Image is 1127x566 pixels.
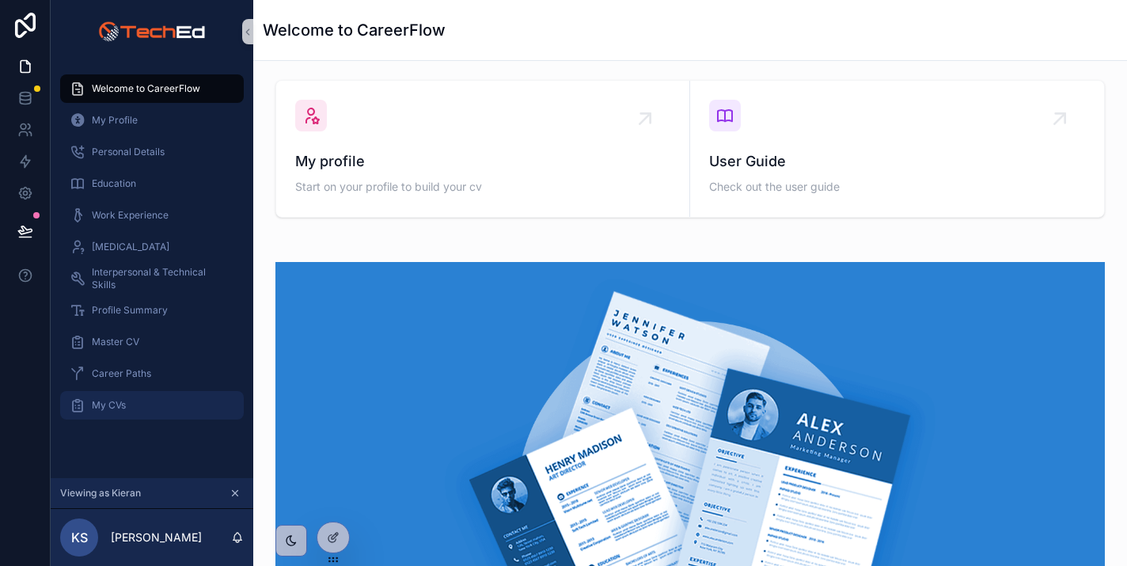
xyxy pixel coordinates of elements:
[60,487,141,500] span: Viewing as Kieran
[92,209,169,222] span: Work Experience
[709,150,1085,173] span: User Guide
[92,399,126,412] span: My CVs
[92,82,200,95] span: Welcome to CareerFlow
[92,336,139,348] span: Master CV
[98,19,205,44] img: App logo
[60,296,244,325] a: Profile Summary
[92,241,169,253] span: [MEDICAL_DATA]
[60,328,244,356] a: Master CV
[71,528,88,547] span: KS
[60,106,244,135] a: My Profile
[60,169,244,198] a: Education
[92,177,136,190] span: Education
[690,81,1104,217] a: User GuideCheck out the user guide
[295,150,670,173] span: My profile
[276,81,690,217] a: My profileStart on your profile to build your cv
[295,179,670,195] span: Start on your profile to build your cv
[92,304,168,317] span: Profile Summary
[92,114,138,127] span: My Profile
[60,264,244,293] a: Interpersonal & Technical Skills
[51,63,253,440] div: scrollable content
[92,266,228,291] span: Interpersonal & Technical Skills
[60,359,244,388] a: Career Paths
[92,146,165,158] span: Personal Details
[60,201,244,230] a: Work Experience
[92,367,151,380] span: Career Paths
[263,19,446,41] h1: Welcome to CareerFlow
[111,530,202,545] p: [PERSON_NAME]
[60,391,244,420] a: My CVs
[709,179,1085,195] span: Check out the user guide
[60,233,244,261] a: [MEDICAL_DATA]
[60,138,244,166] a: Personal Details
[60,74,244,103] a: Welcome to CareerFlow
